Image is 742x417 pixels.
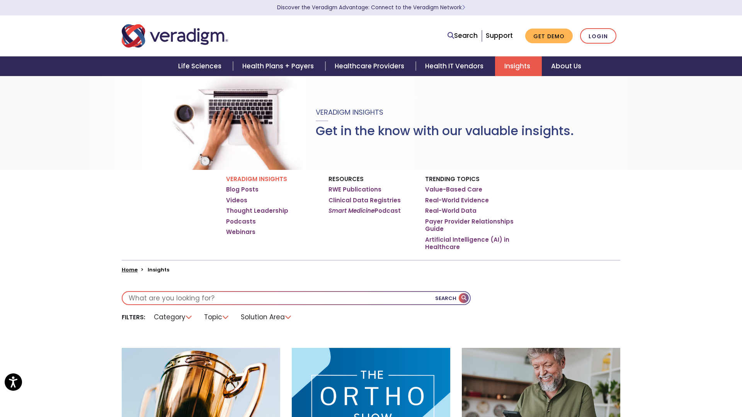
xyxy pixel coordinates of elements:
a: Real-World Data [425,207,477,215]
span: Veradigm Insights [316,107,383,117]
a: Insights [495,56,542,76]
a: Payer Provider Relationships Guide [425,218,516,233]
a: Webinars [226,228,255,236]
a: Real-World Evidence [425,197,489,204]
a: About Us [542,56,591,76]
a: Home [122,266,138,273]
a: Clinical Data Registries [328,197,401,204]
a: Healthcare Providers [325,56,416,76]
a: Login [580,28,616,44]
h1: Get in the know with our valuable insights. [316,124,574,138]
li: Filters: [122,313,145,321]
button: Search [435,292,470,304]
a: Podcasts [226,218,256,225]
input: What are you looking for? [123,292,470,304]
a: Life Sciences [169,56,233,76]
a: Health Plans + Payers [233,56,325,76]
li: Category [149,311,197,323]
a: Support [486,31,513,40]
li: Topic [199,311,234,323]
span: Learn More [462,4,465,11]
a: Get Demo [525,29,573,44]
a: Health IT Vendors [416,56,495,76]
a: Discover the Veradigm Advantage: Connect to the Veradigm NetworkLearn More [277,4,465,11]
em: Smart Medicine [328,207,374,215]
li: Solution Area [236,311,297,323]
a: Value-Based Care [425,186,482,193]
a: Videos [226,197,247,204]
a: Search [448,31,478,41]
a: Smart MedicinePodcast [328,207,401,215]
a: Artificial Intelligence (AI) in Healthcare [425,236,516,251]
img: Veradigm logo [122,23,228,49]
a: RWE Publications [328,186,381,193]
a: Thought Leadership [226,207,288,215]
a: Blog Posts [226,186,259,193]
